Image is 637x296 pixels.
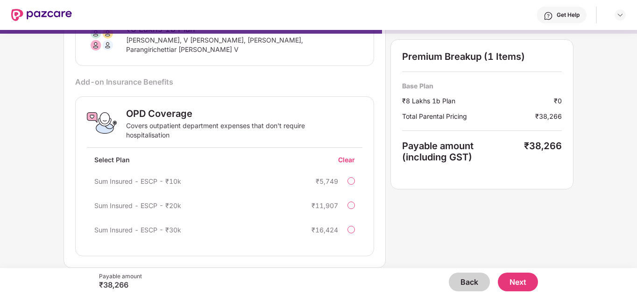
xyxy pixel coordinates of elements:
[87,155,137,172] div: Select Plan
[498,273,538,291] button: Next
[316,177,338,185] div: ₹5,749
[402,152,472,163] span: (including GST)
[311,226,338,234] div: ₹16,424
[311,202,338,209] div: ₹11,907
[11,9,72,21] img: New Pazcare Logo
[524,140,562,163] div: ₹38,266
[544,11,553,21] img: svg+xml;base64,PHN2ZyBpZD0iSGVscC0zMngzMiIgeG1sbnM9Imh0dHA6Ly93d3cudzMub3JnLzIwMDAvc3ZnIiB3aWR0aD...
[402,51,562,62] div: Premium Breakup (1 Items)
[557,11,580,19] div: Get Help
[402,140,524,163] div: Payable amount
[87,24,117,54] img: svg+xml;base64,PHN2ZyB3aWR0aD0iODAiIGhlaWdodD0iODAiIHZpZXdCb3g9IjAgMCA4MCA4MCIgZmlsbD0ibm9uZSIgeG...
[554,96,562,106] div: ₹0
[402,96,554,106] div: ₹8 Lakhs 1b Plan
[338,155,362,164] div: Clear
[126,121,343,140] div: Covers outpatient department expenses that don't require hospitalisation
[126,36,334,54] div: [PERSON_NAME], V [PERSON_NAME], [PERSON_NAME], Parangirichettiar [PERSON_NAME] V
[535,111,562,121] div: ₹38,266
[449,273,490,291] button: Back
[402,81,562,90] div: Base Plan
[94,202,181,209] span: Sum Insured - ESCP - ₹20k
[75,77,374,87] div: Add-on Insurance Benefits
[94,177,181,185] span: Sum Insured - ESCP - ₹10k
[87,108,117,138] img: OPD Coverage
[99,273,142,280] div: Payable amount
[99,280,142,289] div: ₹38,266
[126,108,362,119] div: OPD Coverage
[94,226,181,234] span: Sum Insured - ESCP - ₹30k
[616,11,624,19] img: svg+xml;base64,PHN2ZyBpZD0iRHJvcGRvd24tMzJ4MzIiIHhtbG5zPSJodHRwOi8vd3d3LnczLm9yZy8yMDAwL3N2ZyIgd2...
[402,111,535,121] div: Total Parental Pricing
